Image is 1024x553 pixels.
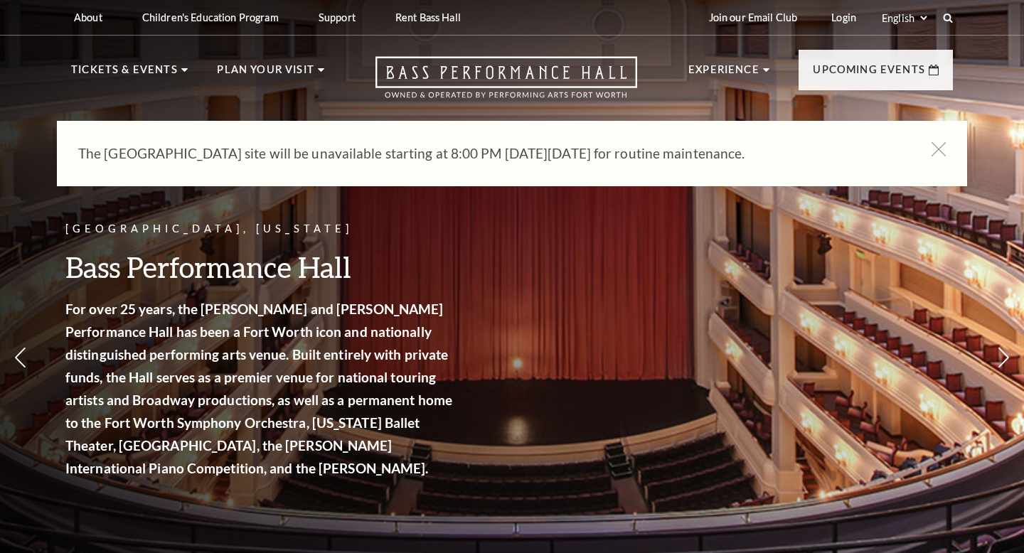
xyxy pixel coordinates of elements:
[65,249,457,285] h3: Bass Performance Hall
[142,11,279,23] p: Children's Education Program
[74,11,102,23] p: About
[319,11,356,23] p: Support
[879,11,929,25] select: Select:
[78,142,903,165] p: The [GEOGRAPHIC_DATA] site will be unavailable starting at 8:00 PM [DATE][DATE] for routine maint...
[71,61,178,87] p: Tickets & Events
[395,11,461,23] p: Rent Bass Hall
[813,61,925,87] p: Upcoming Events
[65,301,452,476] strong: For over 25 years, the [PERSON_NAME] and [PERSON_NAME] Performance Hall has been a Fort Worth ico...
[217,61,314,87] p: Plan Your Visit
[65,220,457,238] p: [GEOGRAPHIC_DATA], [US_STATE]
[688,61,759,87] p: Experience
